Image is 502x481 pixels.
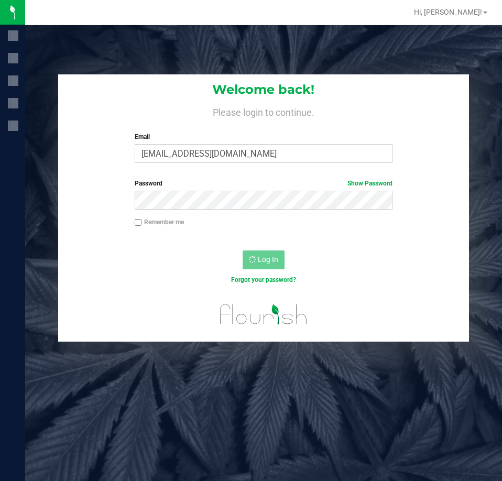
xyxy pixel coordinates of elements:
[135,132,392,141] label: Email
[258,255,278,264] span: Log In
[212,296,315,333] img: flourish_logo.svg
[58,105,468,117] h4: Please login to continue.
[58,83,468,96] h1: Welcome back!
[135,180,162,187] span: Password
[231,276,296,283] a: Forgot your password?
[347,180,392,187] a: Show Password
[414,8,482,16] span: Hi, [PERSON_NAME]!
[243,250,285,269] button: Log In
[135,219,142,226] input: Remember me
[135,217,184,227] label: Remember me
